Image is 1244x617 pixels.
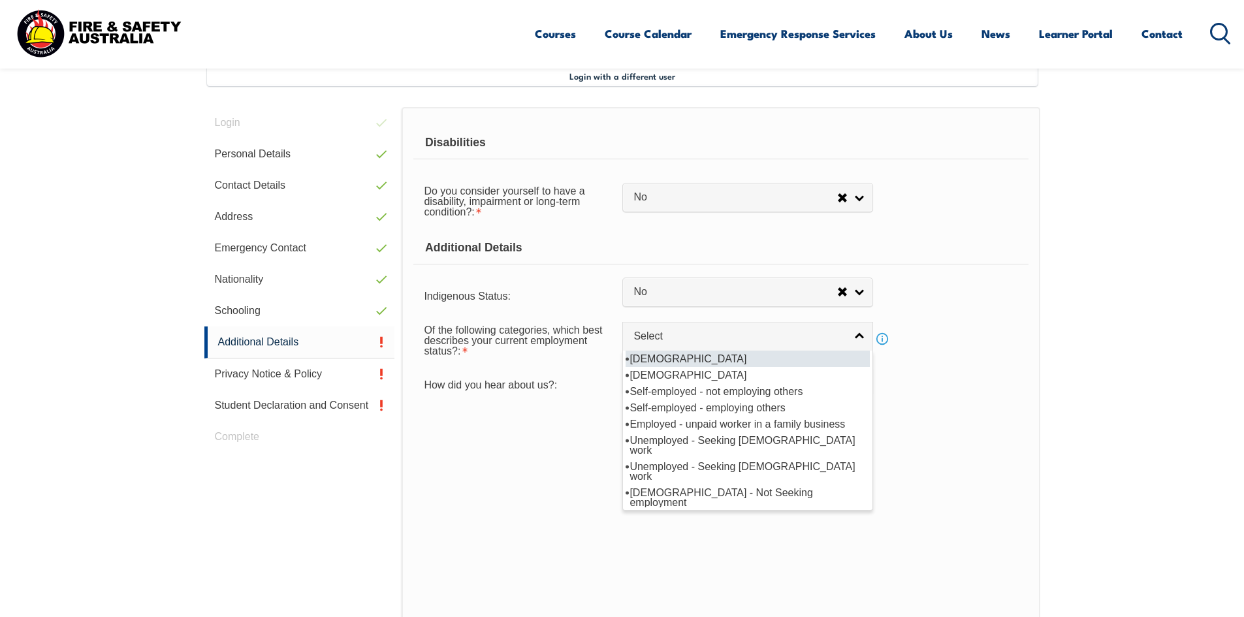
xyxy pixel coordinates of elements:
[204,264,395,295] a: Nationality
[204,170,395,201] a: Contact Details
[413,127,1028,159] div: Disabilities
[535,16,576,51] a: Courses
[720,16,876,51] a: Emergency Response Services
[204,138,395,170] a: Personal Details
[424,291,511,302] span: Indigenous Status:
[633,191,837,204] span: No
[626,416,870,432] li: Employed - unpaid worker in a family business
[626,432,870,458] li: Unemployed - Seeking [DEMOGRAPHIC_DATA] work
[626,351,870,367] li: [DEMOGRAPHIC_DATA]
[981,16,1010,51] a: News
[204,326,395,358] a: Additional Details
[1039,16,1113,51] a: Learner Portal
[413,232,1028,264] div: Additional Details
[1141,16,1183,51] a: Contact
[626,484,870,511] li: [DEMOGRAPHIC_DATA] - Not Seeking employment
[424,185,584,217] span: Do you consider yourself to have a disability, impairment or long-term condition?:
[204,232,395,264] a: Emergency Contact
[413,315,622,362] div: Of the following categories, which best describes your current employment status? is required.
[626,383,870,400] li: Self-employed - not employing others
[605,16,692,51] a: Course Calendar
[204,295,395,326] a: Schooling
[569,71,675,81] span: Login with a different user
[626,458,870,484] li: Unemployed - Seeking [DEMOGRAPHIC_DATA] work
[633,330,845,343] span: Select
[424,324,602,356] span: Of the following categories, which best describes your current employment status?:
[873,330,891,348] a: Info
[904,16,953,51] a: About Us
[626,400,870,416] li: Self-employed - employing others
[204,390,395,421] a: Student Declaration and Consent
[626,367,870,383] li: [DEMOGRAPHIC_DATA]
[633,285,837,299] span: No
[204,358,395,390] a: Privacy Notice & Policy
[204,201,395,232] a: Address
[413,177,622,224] div: Do you consider yourself to have a disability, impairment or long-term condition? is required.
[424,379,557,390] span: How did you hear about us?:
